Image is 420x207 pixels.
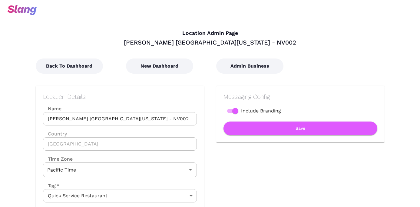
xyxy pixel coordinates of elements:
a: Back To Dashboard [36,63,103,69]
button: Open [186,165,195,174]
label: Tag [43,182,59,189]
button: Save [223,122,377,135]
button: Back To Dashboard [36,58,103,74]
label: Name [43,105,197,112]
button: New Dashboard [126,58,193,74]
label: Country [43,130,197,137]
img: svg+xml;base64,PHN2ZyB3aWR0aD0iOTciIGhlaWdodD0iMzQiIHZpZXdCb3g9IjAgMCA5NyAzNCIgZmlsbD0ibm9uZSIgeG... [7,5,37,15]
h2: Messaging Config [223,93,377,100]
a: Admin Business [216,63,283,69]
h2: Location Details [43,93,197,100]
a: New Dashboard [126,63,193,69]
label: Time Zone [43,155,197,162]
div: [PERSON_NAME] [GEOGRAPHIC_DATA][US_STATE] - NV002 [36,38,385,46]
h4: Location Admin Page [36,30,385,37]
span: Include Branding [241,107,281,115]
div: Quick Service Restaurant [43,189,197,202]
button: Admin Business [216,58,283,74]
